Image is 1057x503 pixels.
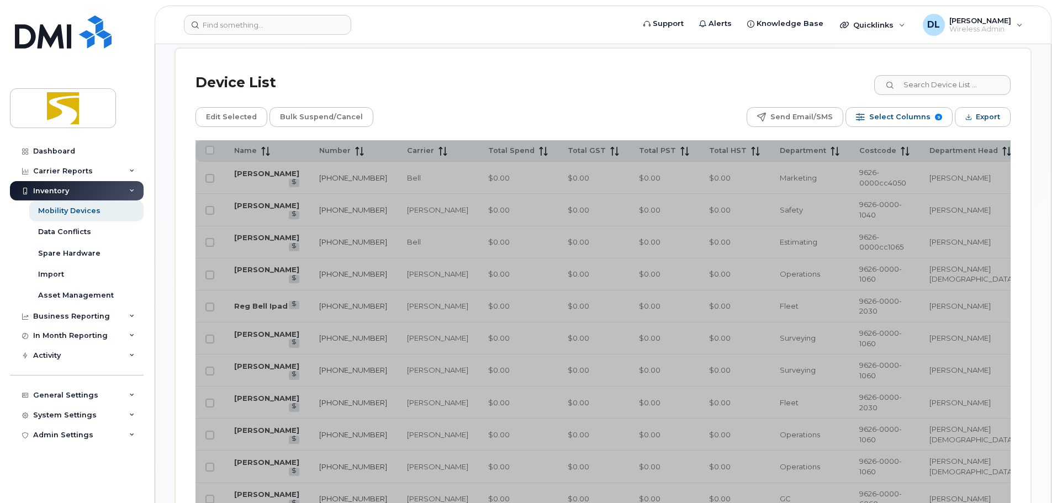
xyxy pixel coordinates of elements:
[976,109,1000,125] span: Export
[747,107,843,127] button: Send Email/SMS
[770,109,833,125] span: Send Email/SMS
[845,107,953,127] button: Select Columns 9
[691,13,739,35] a: Alerts
[853,20,894,29] span: Quicklinks
[935,114,942,121] span: 9
[832,14,913,36] div: Quicklinks
[869,109,931,125] span: Select Columns
[874,75,1011,95] input: Search Device List ...
[206,109,257,125] span: Edit Selected
[927,18,940,31] span: DL
[955,107,1011,127] button: Export
[949,16,1011,25] span: [PERSON_NAME]
[195,107,267,127] button: Edit Selected
[709,18,732,29] span: Alerts
[949,25,1011,34] span: Wireless Admin
[757,18,823,29] span: Knowledge Base
[636,13,691,35] a: Support
[184,15,351,35] input: Find something...
[280,109,363,125] span: Bulk Suspend/Cancel
[915,14,1030,36] div: Deryk Lynch
[269,107,373,127] button: Bulk Suspend/Cancel
[195,68,276,97] div: Device List
[653,18,684,29] span: Support
[739,13,831,35] a: Knowledge Base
